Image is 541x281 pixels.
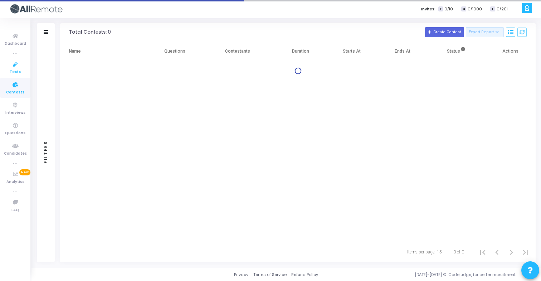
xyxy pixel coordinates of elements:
span: C [461,6,466,12]
div: [DATE]-[DATE] © Codejudge, for better recruitment. [318,272,532,278]
span: Contests [6,89,24,96]
span: Questions [5,130,25,136]
span: I [490,6,495,12]
span: Interviews [5,110,25,116]
span: T [438,6,443,12]
div: Items per page: [407,249,435,255]
a: Terms of Service [253,272,287,278]
span: Candidates [4,151,27,157]
th: Ends At [377,41,428,61]
span: New [19,169,30,175]
div: Filters [43,112,49,191]
button: First page [476,245,490,259]
a: Privacy [234,272,248,278]
button: Create Contest [425,27,464,37]
span: | [486,5,487,13]
span: 0/10 [444,6,453,12]
a: Refund Policy [291,272,318,278]
th: Name [60,41,149,61]
span: Tests [10,69,21,75]
button: Previous page [490,245,504,259]
th: Questions [149,41,200,61]
label: Invites: [421,6,435,12]
div: Total Contests: 0 [69,29,111,35]
th: Actions [484,41,536,61]
span: | [457,5,458,13]
th: Starts At [326,41,377,61]
button: Next page [504,245,518,259]
span: FAQ [11,207,19,213]
span: 0/1000 [468,6,482,12]
th: Duration [275,41,326,61]
div: 0 of 0 [453,249,464,255]
img: logo [9,2,63,16]
button: Last page [518,245,533,259]
span: Dashboard [5,41,26,47]
span: Analytics [6,179,24,185]
div: 15 [437,249,442,255]
th: Contestants [200,41,275,61]
button: Export Report [466,27,504,37]
span: 0/201 [497,6,508,12]
th: Status [428,41,484,61]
